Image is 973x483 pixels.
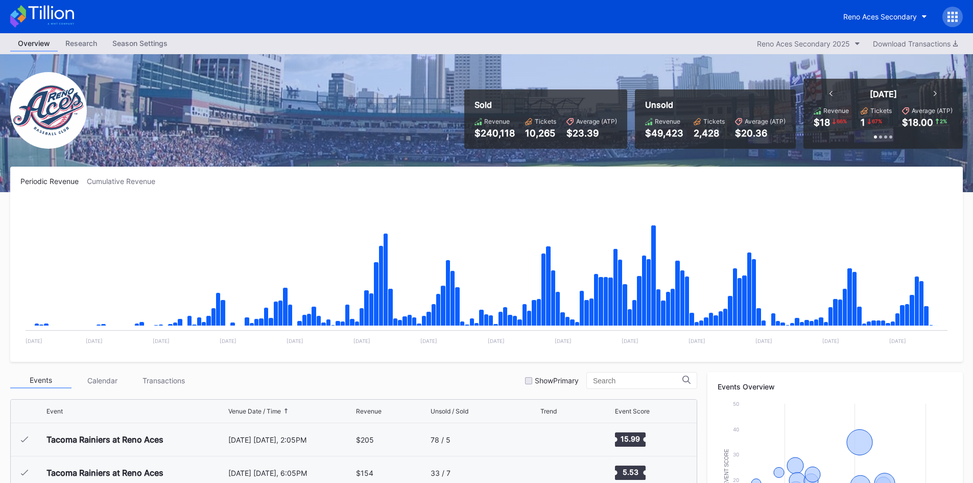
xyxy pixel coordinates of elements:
[228,407,281,415] div: Venue Date / Time
[902,117,933,128] div: $18.00
[836,117,848,125] div: 66 %
[10,72,87,149] img: RenoAces.png
[431,435,450,444] div: 78 / 5
[889,338,906,344] text: [DATE]
[939,117,948,125] div: 2 %
[46,468,163,478] div: Tacoma Rainiers at Reno Aces
[757,39,850,48] div: Reno Aces Secondary 2025
[755,338,772,344] text: [DATE]
[72,373,133,388] div: Calendar
[20,198,953,352] svg: Chart title
[576,118,617,125] div: Average (ATP)
[420,338,437,344] text: [DATE]
[356,469,373,477] div: $154
[540,407,557,415] div: Trend
[870,107,892,114] div: Tickets
[58,36,105,52] a: Research
[46,407,63,415] div: Event
[228,469,354,477] div: [DATE] [DATE], 6:05PM
[431,407,468,415] div: Unsold / Sold
[703,118,725,125] div: Tickets
[822,338,839,344] text: [DATE]
[870,89,897,99] div: [DATE]
[26,338,42,344] text: [DATE]
[752,37,865,51] button: Reno Aces Secondary 2025
[689,338,705,344] text: [DATE]
[353,338,370,344] text: [DATE]
[20,177,87,186] div: Periodic Revenue
[10,36,58,52] a: Overview
[228,435,354,444] div: [DATE] [DATE], 2:05PM
[540,427,571,452] svg: Chart title
[871,117,883,125] div: 67 %
[535,376,579,385] div: Show Primary
[46,434,163,445] div: Tacoma Rainiers at Reno Aces
[645,100,786,110] div: Unsold
[484,118,510,125] div: Revenue
[733,477,739,483] text: 20
[615,407,650,415] div: Event Score
[733,451,739,457] text: 30
[105,36,175,51] div: Season Settings
[58,36,105,51] div: Research
[220,338,236,344] text: [DATE]
[655,118,680,125] div: Revenue
[622,338,638,344] text: [DATE]
[287,338,303,344] text: [DATE]
[836,7,935,26] button: Reno Aces Secondary
[87,177,163,186] div: Cumulative Revenue
[356,435,374,444] div: $205
[823,107,849,114] div: Revenue
[474,100,617,110] div: Sold
[912,107,953,114] div: Average (ATP)
[843,12,917,21] div: Reno Aces Secondary
[622,468,638,476] text: 5.53
[718,382,953,391] div: Events Overview
[645,128,683,139] div: $49,423
[868,37,963,51] button: Download Transactions
[733,401,739,407] text: 50
[474,128,515,139] div: $240,118
[431,469,450,477] div: 33 / 7
[733,426,739,432] text: 40
[593,377,682,385] input: Search
[735,128,786,139] div: $20.36
[10,373,72,388] div: Events
[745,118,786,125] div: Average (ATP)
[356,407,382,415] div: Revenue
[153,338,170,344] text: [DATE]
[814,117,830,128] div: $18
[861,117,865,128] div: 1
[488,338,505,344] text: [DATE]
[694,128,725,139] div: 2,428
[566,128,617,139] div: $23.39
[105,36,175,52] a: Season Settings
[535,118,556,125] div: Tickets
[525,128,556,139] div: 10,265
[621,434,640,443] text: 15.99
[873,39,958,48] div: Download Transactions
[86,338,103,344] text: [DATE]
[133,373,194,388] div: Transactions
[555,338,572,344] text: [DATE]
